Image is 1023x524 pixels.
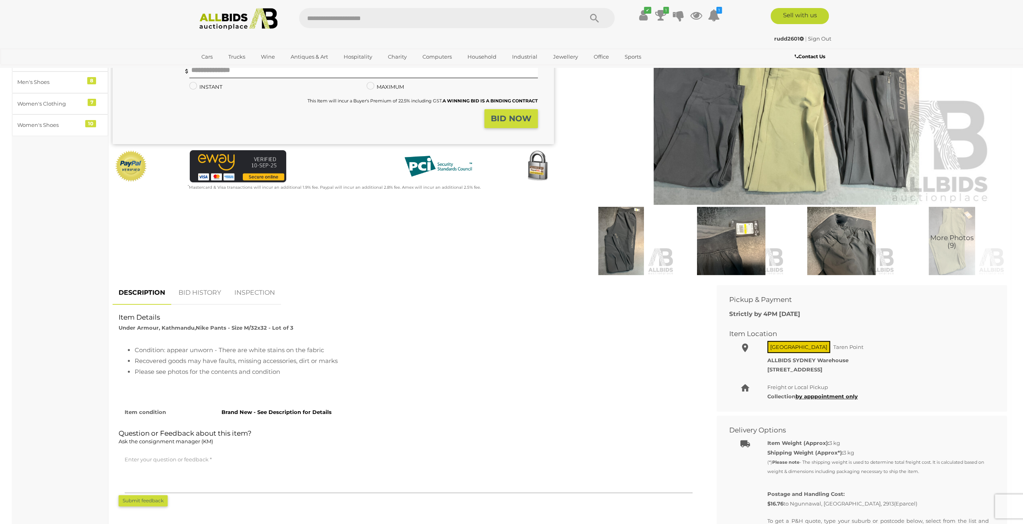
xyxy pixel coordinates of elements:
a: Women's Clothing 7 [12,93,108,114]
a: Jewellery [548,50,583,63]
strong: Under Armour, Kathmandu,Nike Pants - Size M/32x32 - Lot of 3 [119,324,293,331]
small: This Item will incur a Buyer's Premium of 22.5% including GST. [308,98,538,104]
span: [GEOGRAPHIC_DATA] [767,341,830,353]
img: Official PayPal Seal [115,150,148,182]
a: BID HISTORY [172,281,227,305]
b: A WINNING BID IS A BINDING CONTRACT [443,98,538,104]
strong: ALLBIDS SYDNEY Warehouse [767,357,849,363]
a: rudd2601 [774,35,805,42]
span: | [805,35,807,42]
img: Under Armour, Kathmandu,Nike Pants - Size M/32x32 - Lot of 3 [678,207,784,275]
strong: rudd2601 [774,35,804,42]
i: 1 [716,7,722,14]
b: Item Weight (Approx): [767,440,829,446]
div: 7 [88,99,96,106]
a: Wine [256,50,280,63]
a: ✔ [637,8,649,22]
div: 3 kg [767,438,989,448]
a: More Photos(9) [899,207,1005,275]
b: Postage and Handling Cost: [767,491,845,497]
img: PCI DSS compliant [398,150,478,182]
label: INSTANT [189,82,222,92]
h2: Question or Feedback about this item? [119,430,699,447]
button: Search [574,8,615,28]
a: by apppointment only [795,393,858,400]
a: Office [588,50,614,63]
h2: Item Details [119,314,699,321]
h2: Delivery Options [729,426,983,434]
a: Women's Shoes 10 [12,114,108,136]
b: Strictly by 4PM [DATE] [729,310,800,318]
label: MAXIMUM [367,82,404,92]
a: Computers [417,50,457,63]
h2: Pickup & Payment [729,296,983,304]
span: (Eparcel) [894,500,917,507]
img: Allbids.com.au [195,8,282,30]
h2: Item Location [729,330,983,338]
strong: Brand New - See Description for Details [221,409,332,415]
i: 1 [663,7,669,14]
img: Under Armour, Kathmandu,Nike Pants - Size M/32x32 - Lot of 3 [568,207,674,275]
span: Taren Point [831,342,865,352]
span: More Photos (9) [930,234,974,249]
button: Submit feedback [119,495,168,506]
a: Contact Us [794,52,827,61]
strong: Item condition [125,409,166,415]
img: Under Armour, Kathmandu,Nike Pants - Size M/32x32 - Lot of 3 [788,207,894,275]
a: DESCRIPTION [113,281,171,305]
span: $16.76 [767,500,783,507]
a: Hospitality [338,50,377,63]
a: 1 [655,8,667,22]
div: Women's Clothing [17,99,84,108]
a: Household [462,50,502,63]
a: [GEOGRAPHIC_DATA] [196,63,264,77]
strong: [STREET_ADDRESS] [767,366,822,373]
span: Ask the consignment manager (KM) [119,438,213,444]
div: 8 [87,77,96,84]
a: Sports [619,50,646,63]
a: 1 [708,8,720,22]
button: BID NOW [484,109,538,128]
i: ✔ [644,7,651,14]
a: Industrial [507,50,543,63]
small: Mastercard & Visa transactions will incur an additional 1.9% fee. Paypal will incur an additional... [188,185,481,190]
a: Men's Shoes 8 [12,71,108,93]
strong: BID NOW [491,114,531,123]
span: to Ngunnawal, [GEOGRAPHIC_DATA], 2913 [767,500,917,507]
div: Women's Shoes [17,120,84,130]
a: Antiques & Art [285,50,333,63]
div: 3 kg [767,448,989,476]
li: Recovered goods may have faults, missing accessories, dirt or marks [135,355,699,366]
li: Please see photos for the contents and condition [135,366,699,377]
a: Trucks [223,50,250,63]
b: Contact Us [794,53,825,59]
a: Charity [383,50,412,63]
small: (*) - The shipping weight is used to determine total freight cost. It is calculated based on weig... [767,459,984,474]
div: 10 [85,120,96,127]
a: INSPECTION [228,281,281,305]
li: Condition: appear unworn - There are white stains on the fabric [135,345,699,355]
img: eWAY Payment Gateway [190,150,286,182]
a: Cars [196,50,218,63]
div: Men's Shoes [17,77,84,87]
img: Secured by Rapid SSL [521,150,554,182]
strong: Please note [772,459,800,465]
span: Freight or Local Pickup [767,384,828,390]
a: Sell with us [771,8,829,24]
img: Under Armour, Kathmandu,Nike Pants - Size M/32x32 - Lot of 3 [899,207,1005,275]
strong: Shipping Weight (Approx*): [767,449,843,456]
a: Sign Out [808,35,831,42]
b: Collection [767,393,858,400]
